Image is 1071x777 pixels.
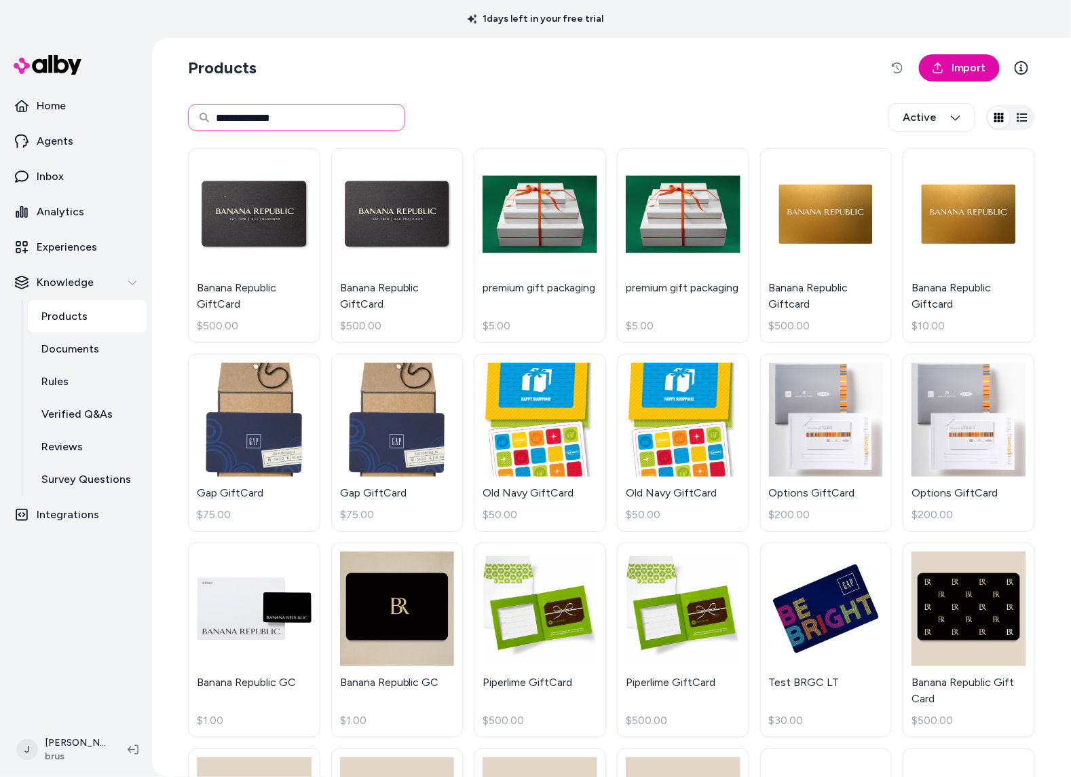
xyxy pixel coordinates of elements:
button: Knowledge [5,266,147,299]
a: Experiences [5,231,147,264]
p: Reviews [41,439,83,455]
span: J [16,739,38,761]
p: Documents [41,341,99,357]
span: brus [45,750,106,763]
a: Agents [5,125,147,158]
a: Import [919,54,1000,82]
a: Old Navy GiftCardOld Navy GiftCard$50.00 [617,354,749,532]
a: Analytics [5,196,147,228]
a: Rules [28,365,147,398]
p: Experiences [37,239,97,255]
a: Home [5,90,147,122]
a: Piperlime GiftCardPiperlime GiftCard$500.00 [474,543,606,738]
p: Analytics [37,204,84,220]
a: Integrations [5,499,147,531]
img: alby Logo [14,55,81,75]
a: Options GiftCardOptions GiftCard$200.00 [760,354,892,532]
a: Banana Republic GiftcardBanana Republic Giftcard$500.00 [760,148,892,343]
a: premium gift packagingpremium gift packaging$5.00 [617,148,749,343]
a: Banana Republic Gift CardBanana Republic Gift Card$500.00 [903,543,1035,738]
a: Products [28,300,147,333]
button: Active [888,103,975,132]
a: Banana Republic GiftCardBanana Republic GiftCard$500.00 [188,148,320,343]
p: Knowledge [37,274,94,291]
a: Documents [28,333,147,365]
a: Inbox [5,160,147,193]
p: Integrations [37,507,99,523]
a: Old Navy GiftCardOld Navy GiftCard$50.00 [474,354,606,532]
a: Gap GiftCardGap GiftCard$75.00 [188,354,320,532]
a: Piperlime GiftCardPiperlime GiftCard$500.00 [617,543,749,738]
a: Banana Republic GiftcardBanana Republic Giftcard$10.00 [903,148,1035,343]
h2: Products [188,57,257,79]
a: Reviews [28,431,147,463]
a: Gap GiftCardGap GiftCard$75.00 [331,354,464,532]
button: J[PERSON_NAME]brus [8,728,117,772]
p: Home [37,98,66,114]
a: premium gift packagingpremium gift packaging$5.00 [474,148,606,343]
p: Verified Q&As [41,406,113,422]
a: Verified Q&As [28,398,147,431]
p: Inbox [37,168,64,185]
a: Options GiftCardOptions GiftCard$200.00 [903,354,1035,532]
p: Agents [37,133,73,149]
a: Banana Republic GCBanana Republic GC$1.00 [188,543,320,738]
p: [PERSON_NAME] [45,736,106,750]
span: Import [952,60,986,76]
p: Rules [41,374,69,390]
p: 1 days left in your free trial [459,12,612,26]
a: Banana Republic GiftCardBanana Republic GiftCard$500.00 [331,148,464,343]
a: Banana Republic GCBanana Republic GC$1.00 [331,543,464,738]
a: Test BRGC LTTest BRGC LT$30.00 [760,543,892,738]
p: Survey Questions [41,471,131,488]
p: Products [41,308,88,325]
a: Survey Questions [28,463,147,496]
